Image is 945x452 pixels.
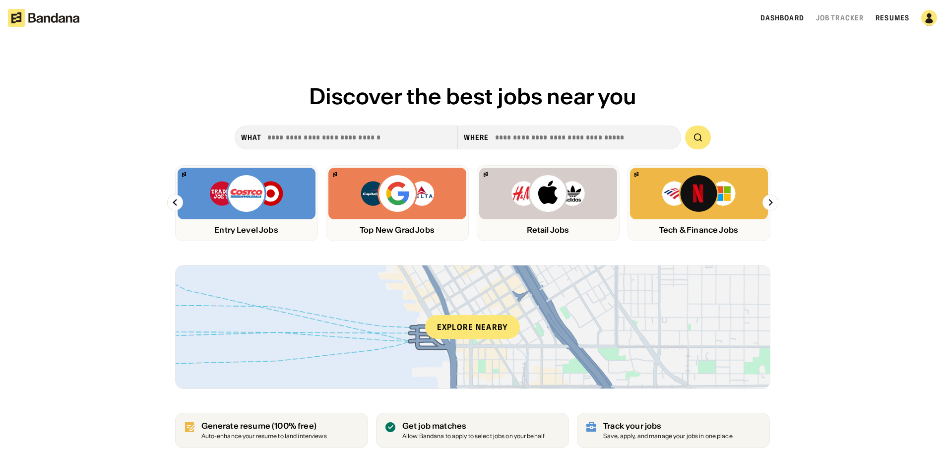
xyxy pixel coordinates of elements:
[762,194,778,210] img: Right Arrow
[760,13,804,22] a: Dashboard
[8,9,79,27] img: Bandana logotype
[510,174,586,213] img: H&M, Apply, Adidas logos
[376,413,569,448] a: Get job matches Allow Bandana to apply to select jobs on your behalf
[484,172,488,177] img: Bandana logo
[176,265,770,388] a: Explore nearby
[241,133,261,142] div: what
[167,194,183,210] img: Left Arrow
[630,225,768,235] div: Tech & Finance Jobs
[477,165,620,241] a: Bandana logoH&M, Apply, Adidas logosRetail Jobs
[178,225,315,235] div: Entry Level Jobs
[175,413,368,448] a: Generate resume (100% free)Auto-enhance your resume to land interviews
[876,13,909,22] a: Resumes
[326,165,469,241] a: Bandana logoCapital One, Google, Delta logosTop New Grad Jobs
[182,172,186,177] img: Bandana logo
[360,174,435,213] img: Capital One, Google, Delta logos
[328,225,466,235] div: Top New Grad Jobs
[603,433,733,440] div: Save, apply, and manage your jobs in one place
[425,315,520,339] div: Explore nearby
[402,421,545,431] div: Get job matches
[464,133,489,142] div: Where
[816,13,864,22] a: Job Tracker
[603,421,733,431] div: Track your jobs
[479,225,617,235] div: Retail Jobs
[628,165,770,241] a: Bandana logoBank of America, Netflix, Microsoft logosTech & Finance Jobs
[209,174,284,213] img: Trader Joe’s, Costco, Target logos
[402,433,545,440] div: Allow Bandana to apply to select jobs on your behalf
[201,433,327,440] div: Auto-enhance your resume to land interviews
[661,174,736,213] img: Bank of America, Netflix, Microsoft logos
[577,413,770,448] a: Track your jobs Save, apply, and manage your jobs in one place
[272,421,316,431] span: (100% free)
[309,82,636,110] span: Discover the best jobs near you
[333,172,337,177] img: Bandana logo
[201,421,327,431] div: Generate resume
[634,172,638,177] img: Bandana logo
[175,165,318,241] a: Bandana logoTrader Joe’s, Costco, Target logosEntry Level Jobs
